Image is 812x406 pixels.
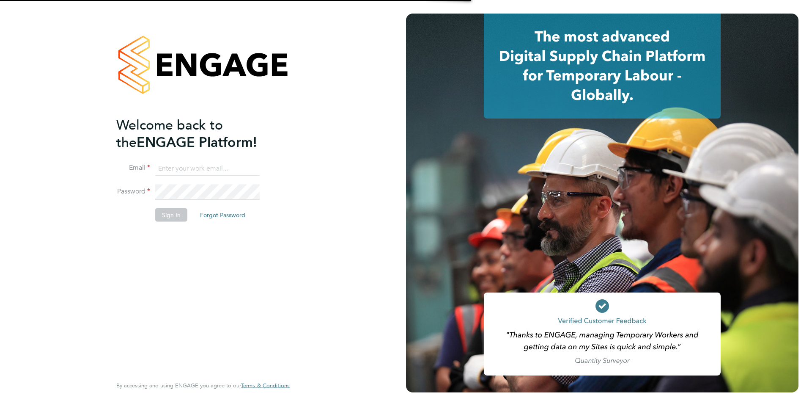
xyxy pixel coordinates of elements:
h2: ENGAGE Platform! [116,116,281,151]
label: Password [116,187,150,196]
input: Enter your work email... [155,161,260,176]
span: Terms & Conditions [241,382,290,389]
a: Terms & Conditions [241,382,290,389]
button: Forgot Password [193,208,252,222]
label: Email [116,163,150,172]
span: By accessing and using ENGAGE you agree to our [116,382,290,389]
button: Sign In [155,208,187,222]
span: Welcome back to the [116,116,223,150]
